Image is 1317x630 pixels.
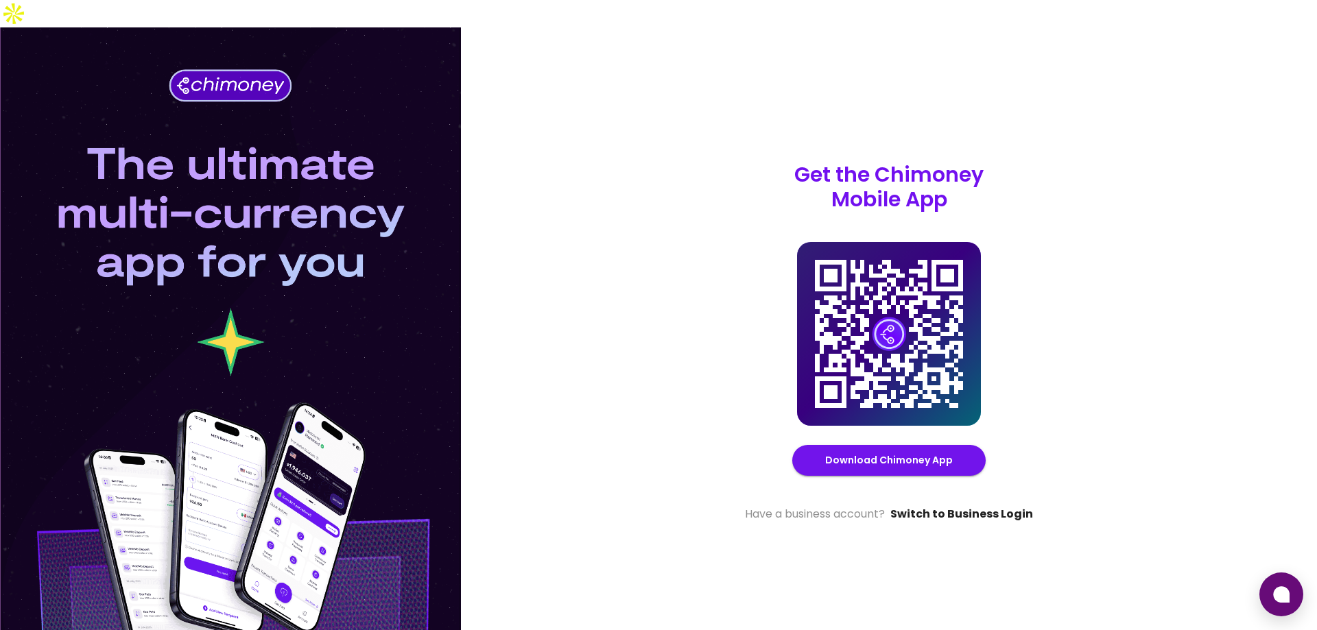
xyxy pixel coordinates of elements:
[825,452,953,469] a: Download Chimoney App
[745,506,885,522] span: Have a business account?
[792,445,986,476] button: Download Chimoney App
[1259,572,1303,616] button: Open chat window
[794,162,984,212] p: Get the Chimoney Mobile App
[890,506,1033,522] a: Switch to Business Login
